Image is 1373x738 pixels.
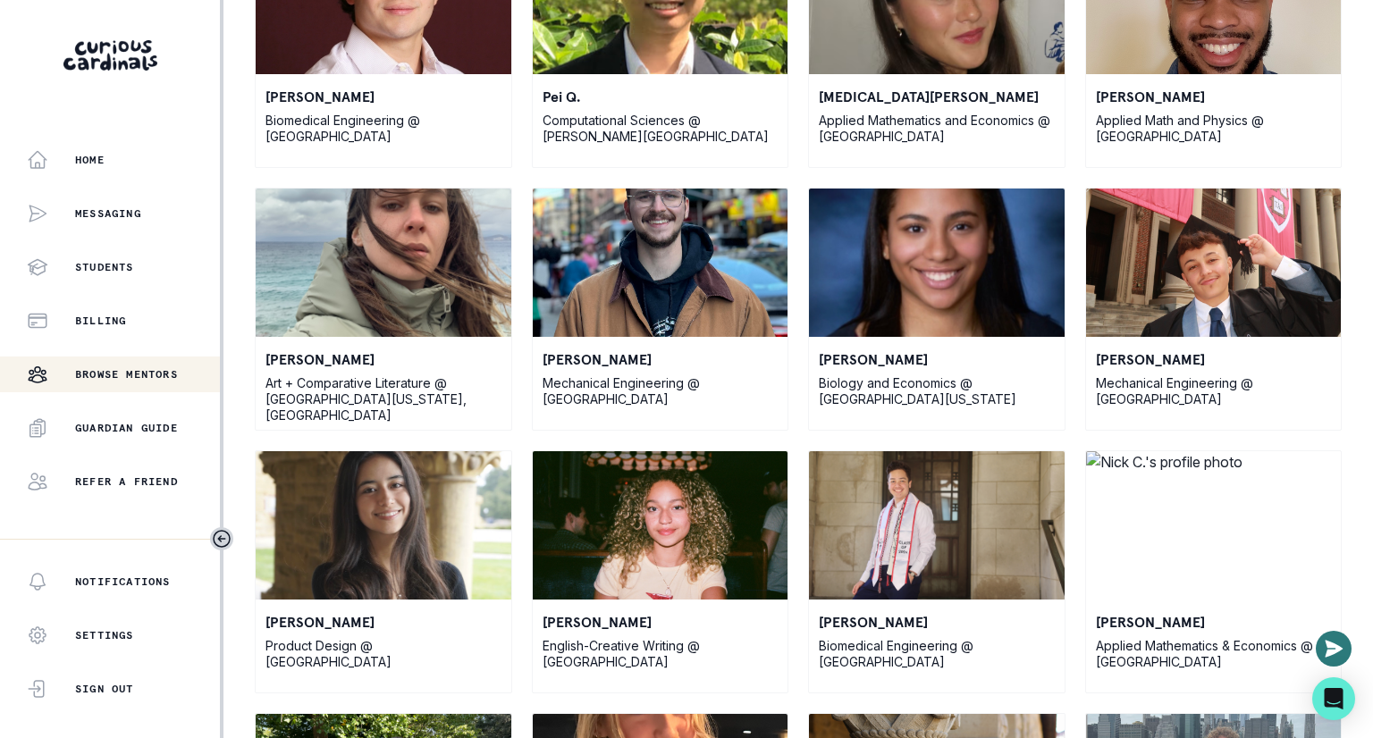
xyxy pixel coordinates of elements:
p: [PERSON_NAME] [543,611,779,633]
p: [PERSON_NAME] [265,611,501,633]
p: [PERSON_NAME] [1096,348,1332,370]
p: [PERSON_NAME] [1096,611,1332,633]
p: [PERSON_NAME] [265,348,501,370]
p: Guardian Guide [75,421,178,435]
p: Notifications [75,574,171,589]
p: Biomedical Engineering @ [GEOGRAPHIC_DATA] [819,638,1055,670]
a: Anna A.'s profile photo[PERSON_NAME]Biology and Economics @ [GEOGRAPHIC_DATA][US_STATE] [808,188,1066,431]
p: Biology and Economics @ [GEOGRAPHIC_DATA][US_STATE] [819,375,1055,407]
p: Refer a friend [75,474,178,489]
img: Yousuf S.'s profile photo [809,451,1065,600]
p: [PERSON_NAME] [819,348,1055,370]
p: Billing [75,314,126,328]
p: Sign Out [75,682,134,696]
img: Danna L.'s profile photo [256,451,511,600]
img: Curious Cardinals Logo [63,40,157,71]
p: Home [75,153,105,167]
img: Dylan S.'s profile photo [533,189,788,337]
p: English-Creative Writing @ [GEOGRAPHIC_DATA] [543,638,779,670]
img: Elya A.'s profile photo [256,189,511,337]
p: Settings [75,628,134,642]
div: Open Intercom Messenger [1312,677,1355,720]
p: Product Design @ [GEOGRAPHIC_DATA] [265,638,501,670]
p: [MEDICAL_DATA][PERSON_NAME] [819,86,1055,107]
p: Computational Sciences @ [PERSON_NAME][GEOGRAPHIC_DATA] [543,113,779,145]
p: [PERSON_NAME] [265,86,501,107]
p: Mechanical Engineering @ [GEOGRAPHIC_DATA] [543,375,779,407]
p: [PERSON_NAME] [1096,86,1332,107]
p: Students [75,260,134,274]
p: Art + Comparative Literature @ [GEOGRAPHIC_DATA][US_STATE], [GEOGRAPHIC_DATA] [265,375,501,424]
p: Browse Mentors [75,367,178,382]
p: Biomedical Engineering @ [GEOGRAPHIC_DATA] [265,113,501,145]
a: Danna L.'s profile photo[PERSON_NAME]Product Design @ [GEOGRAPHIC_DATA] [255,450,512,693]
p: Applied Mathematics & Economics @ [GEOGRAPHIC_DATA] [1096,638,1332,670]
img: Adrian B.'s profile photo [1086,189,1342,337]
img: Anaiis R.'s profile photo [533,451,788,600]
p: Applied Mathematics and Economics @ [GEOGRAPHIC_DATA] [819,113,1055,145]
p: Pei Q. [543,86,779,107]
button: Toggle sidebar [210,527,233,550]
a: Yousuf S.'s profile photo[PERSON_NAME]Biomedical Engineering @ [GEOGRAPHIC_DATA] [808,450,1066,693]
p: [PERSON_NAME] [543,348,779,370]
a: Nick C.'s profile photo[PERSON_NAME]Applied Mathematics & Economics @ [GEOGRAPHIC_DATA] [1085,450,1343,693]
p: Messaging [75,206,141,221]
p: [PERSON_NAME] [819,611,1055,633]
img: Anna A.'s profile photo [809,189,1065,337]
p: Mechanical Engineering @ [GEOGRAPHIC_DATA] [1096,375,1332,407]
a: Dylan S.'s profile photo[PERSON_NAME]Mechanical Engineering @ [GEOGRAPHIC_DATA] [532,188,789,431]
a: Anaiis R.'s profile photo[PERSON_NAME]English-Creative Writing @ [GEOGRAPHIC_DATA] [532,450,789,693]
a: Elya A.'s profile photo[PERSON_NAME]Art + Comparative Literature @ [GEOGRAPHIC_DATA][US_STATE], [... [255,188,512,431]
img: Nick C.'s profile photo [1086,451,1342,600]
p: Applied Math and Physics @ [GEOGRAPHIC_DATA] [1096,113,1332,145]
button: Open or close messaging widget [1316,631,1352,667]
a: Adrian B.'s profile photo[PERSON_NAME]Mechanical Engineering @ [GEOGRAPHIC_DATA] [1085,188,1343,431]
